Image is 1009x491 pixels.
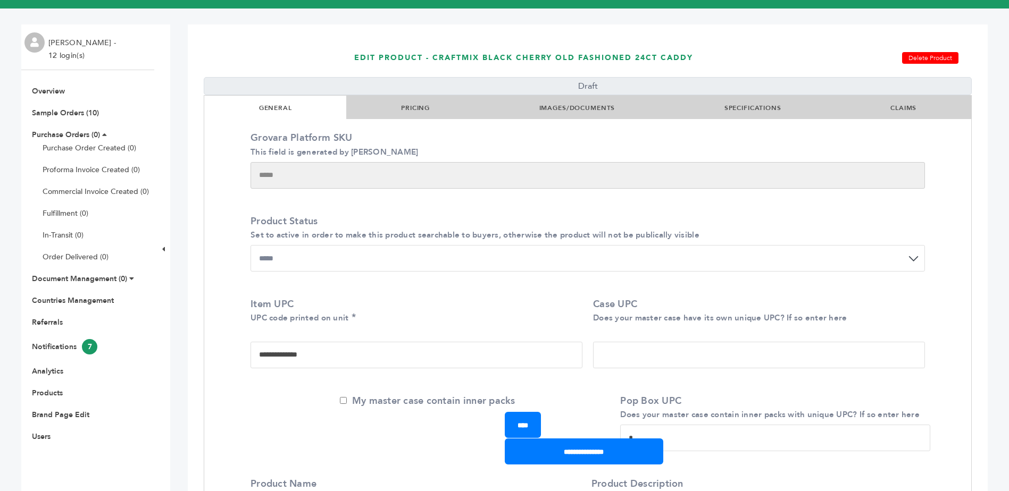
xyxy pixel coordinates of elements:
a: IMAGES/DOCUMENTS [539,104,615,112]
small: Does your master case contain inner packs with unique UPC? If so enter here [620,409,920,420]
a: Purchase Order Created (0) [43,143,136,153]
a: Proforma Invoice Created (0) [43,165,140,175]
small: Set to active in order to make this product searchable to buyers, otherwise the product will not ... [251,230,699,240]
a: Overview [32,86,65,96]
a: Brand Page Edit [32,410,89,420]
div: Draft [204,77,972,95]
a: Countries Management [32,295,114,306]
a: Notifications7 [32,342,97,352]
label: Grovara Platform SKU [251,131,920,158]
a: Products [32,388,63,398]
a: PRICING [401,104,430,112]
a: Order Delivered (0) [43,252,109,262]
small: Does your master case have its own unique UPC? If so enter here [593,312,847,323]
label: My master case contain inner packs [340,394,515,408]
a: Fulfillment (0) [43,208,88,218]
a: In-Transit (0) [43,230,84,240]
label: Product Status [251,215,920,241]
li: [PERSON_NAME] - 12 login(s) [48,37,119,62]
a: Sample Orders (10) [32,108,99,118]
img: profile.png [24,32,45,53]
label: Case UPC [593,298,920,324]
a: GENERAL [259,104,292,112]
a: Commercial Invoice Created (0) [43,187,149,197]
a: Document Management (0) [32,274,127,284]
a: Analytics [32,366,63,376]
a: Purchase Orders (0) [32,130,100,140]
label: Pop Box UPC [620,394,925,421]
input: My master case contain inner packs [340,397,347,404]
a: Users [32,431,51,442]
label: Item UPC [251,298,577,324]
h1: EDIT PRODUCT - Craftmix Black Cherry Old Fashioned 24ct Caddy [354,38,738,77]
a: Delete Product [902,52,958,64]
a: SPECIFICATIONS [724,104,781,112]
small: This field is generated by [PERSON_NAME] [251,147,418,157]
a: CLAIMS [890,104,916,112]
a: Referrals [32,317,63,327]
small: UPC code printed on unit [251,312,348,323]
span: 7 [82,339,97,354]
